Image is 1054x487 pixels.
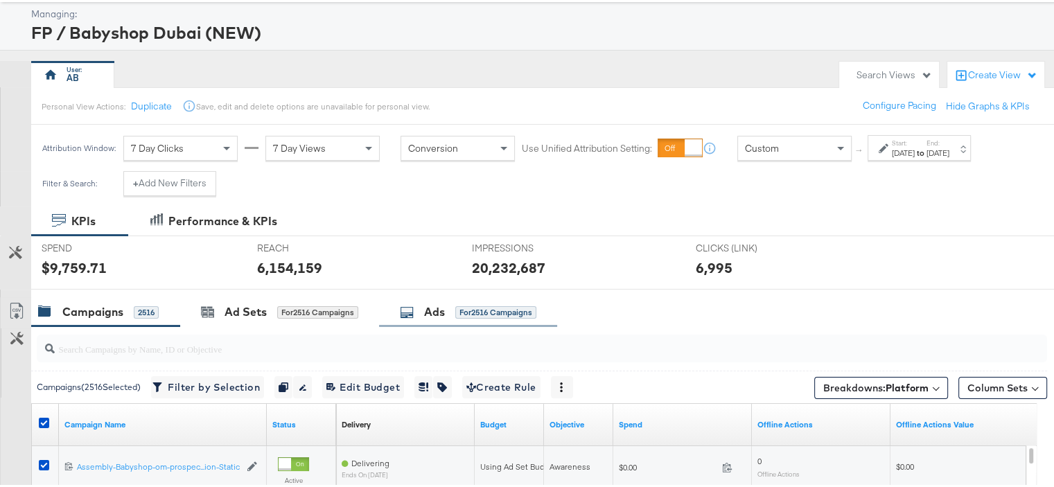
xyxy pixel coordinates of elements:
[926,145,949,157] div: [DATE]
[134,304,159,317] div: 2516
[550,417,608,428] a: Your campaign's objective.
[757,454,762,464] span: 0
[946,98,1030,111] button: Hide Graphs & KPIs
[55,328,956,355] input: Search Campaigns by Name, ID or Objective
[31,19,1047,42] div: FP / Babyshop Dubai (NEW)
[896,459,914,470] span: $0.00
[155,377,260,394] span: Filter by Selection
[131,98,172,111] button: Duplicate
[892,145,915,157] div: [DATE]
[71,211,96,227] div: KPIs
[915,145,926,156] strong: to
[696,256,732,276] div: 6,995
[77,459,240,470] div: Assembly-Babyshop-om-prospec...ion-Static
[168,211,277,227] div: Performance & KPIs
[896,417,1024,428] a: Offline Actions.
[42,99,125,110] div: Personal View Actions:
[342,469,389,477] sub: ends on [DATE]
[757,417,885,428] a: Offline Actions.
[64,417,261,428] a: Your campaign name.
[472,256,545,276] div: 20,232,687
[151,374,264,396] button: Filter by Selection
[42,256,107,276] div: $9,759.71
[196,99,430,110] div: Save, edit and delete options are unavailable for personal view.
[131,140,184,152] span: 7 Day Clicks
[408,140,458,152] span: Conversion
[77,459,240,471] a: Assembly-Babyshop-om-prospec...ion-Static
[926,136,949,145] label: End:
[472,240,576,253] span: IMPRESSIONS
[424,302,445,318] div: Ads
[958,375,1047,397] button: Column Sets
[257,240,361,253] span: REACH
[42,141,116,151] div: Attribution Window:
[62,302,123,318] div: Campaigns
[968,67,1037,80] div: Create View
[225,302,267,318] div: Ad Sets
[272,417,331,428] a: Shows the current state of your Ad Campaign.
[745,140,779,152] span: Custom
[886,380,929,392] b: Platform
[480,459,557,470] div: Using Ad Set Budget
[550,459,590,470] span: Awareness
[853,91,946,116] button: Configure Pacing
[455,304,536,317] div: for 2516 Campaigns
[480,417,538,428] a: The maximum amount you're willing to spend on your ads, on average each day or over the lifetime ...
[619,460,717,470] span: $0.00
[257,256,322,276] div: 6,154,159
[123,169,216,194] button: +Add New Filters
[696,240,800,253] span: CLICKS (LINK)
[273,140,326,152] span: 7 Day Views
[277,304,358,317] div: for 2516 Campaigns
[853,146,866,151] span: ↑
[351,456,389,466] span: Delivering
[522,140,652,153] label: Use Unified Attribution Setting:
[466,377,536,394] span: Create Rule
[42,177,98,186] div: Filter & Search:
[67,69,79,82] div: AB
[326,377,400,394] span: Edit Budget
[133,175,139,188] strong: +
[814,375,948,397] button: Breakdowns:Platform
[342,417,371,428] a: Reflects the ability of your Ad Campaign to achieve delivery based on ad states, schedule and bud...
[31,6,1047,19] div: Managing:
[278,474,309,483] label: Active
[37,379,141,391] div: Campaigns ( 2516 Selected)
[322,374,404,396] button: Edit Budget
[42,240,146,253] span: SPEND
[757,468,800,476] sub: Offline Actions
[342,417,371,428] div: Delivery
[619,417,746,428] a: The total amount spent to date.
[823,379,929,393] span: Breakdowns:
[857,67,932,80] div: Search Views
[462,374,541,396] button: Create Rule
[892,136,915,145] label: Start:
